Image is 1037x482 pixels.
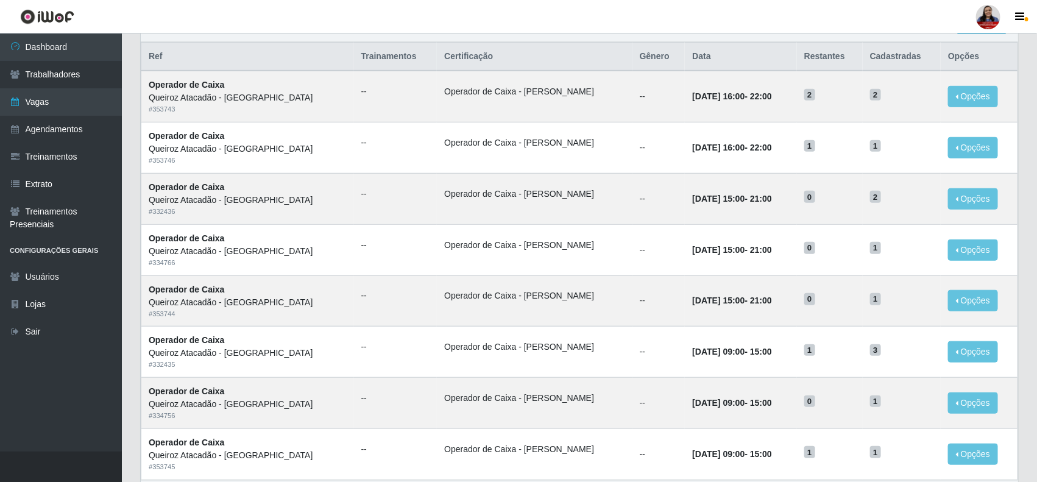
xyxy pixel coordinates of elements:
[804,446,815,458] span: 1
[444,85,625,98] li: Operador de Caixa - [PERSON_NAME]
[149,462,347,472] div: # 353745
[444,239,625,252] li: Operador de Caixa - [PERSON_NAME]
[632,122,685,174] td: --
[941,43,1018,71] th: Opções
[750,91,772,101] time: 22:00
[750,449,772,459] time: 15:00
[692,194,745,204] time: [DATE] 15:00
[444,443,625,456] li: Operador de Caixa - [PERSON_NAME]
[692,449,771,459] strong: -
[149,207,347,217] div: # 332436
[870,293,881,305] span: 1
[804,140,815,152] span: 1
[149,449,347,462] div: Queiroz Atacadão - [GEOGRAPHIC_DATA]
[692,398,745,408] time: [DATE] 09:00
[870,344,881,356] span: 3
[149,80,225,90] strong: Operador de Caixa
[149,155,347,166] div: # 353746
[632,428,685,480] td: --
[870,446,881,458] span: 1
[692,194,771,204] strong: -
[444,136,625,149] li: Operador de Caixa - [PERSON_NAME]
[444,392,625,405] li: Operador de Caixa - [PERSON_NAME]
[692,245,745,255] time: [DATE] 15:00
[361,188,430,200] ul: --
[632,43,685,71] th: Gênero
[444,341,625,353] li: Operador de Caixa - [PERSON_NAME]
[361,392,430,405] ul: --
[149,194,347,207] div: Queiroz Atacadão - [GEOGRAPHIC_DATA]
[361,443,430,456] ul: --
[804,191,815,203] span: 0
[948,239,998,261] button: Opções
[149,309,347,319] div: # 353744
[797,43,863,71] th: Restantes
[141,43,354,71] th: Ref
[361,289,430,302] ul: --
[804,293,815,305] span: 0
[632,275,685,327] td: --
[804,89,815,101] span: 2
[750,194,772,204] time: 21:00
[149,411,347,421] div: # 334756
[361,85,430,98] ul: --
[804,344,815,356] span: 1
[692,91,771,101] strong: -
[870,242,881,254] span: 1
[692,245,771,255] strong: -
[149,258,347,268] div: # 334766
[149,245,347,258] div: Queiroz Atacadão - [GEOGRAPHIC_DATA]
[948,86,998,107] button: Opções
[948,137,998,158] button: Opções
[149,143,347,155] div: Queiroz Atacadão - [GEOGRAPHIC_DATA]
[361,136,430,149] ul: --
[632,71,685,122] td: --
[692,347,771,356] strong: -
[149,347,347,360] div: Queiroz Atacadão - [GEOGRAPHIC_DATA]
[437,43,632,71] th: Certificação
[692,398,771,408] strong: -
[149,131,225,141] strong: Operador de Caixa
[149,104,347,115] div: # 353743
[692,143,745,152] time: [DATE] 16:00
[20,9,74,24] img: CoreUI Logo
[444,289,625,302] li: Operador de Caixa - [PERSON_NAME]
[948,444,998,465] button: Opções
[804,395,815,408] span: 0
[149,296,347,309] div: Queiroz Atacadão - [GEOGRAPHIC_DATA]
[692,296,771,305] strong: -
[632,224,685,275] td: --
[149,438,225,447] strong: Operador de Caixa
[149,335,225,345] strong: Operador de Caixa
[750,143,772,152] time: 22:00
[804,242,815,254] span: 0
[692,449,745,459] time: [DATE] 09:00
[149,91,347,104] div: Queiroz Atacadão - [GEOGRAPHIC_DATA]
[149,285,225,294] strong: Operador de Caixa
[632,378,685,429] td: --
[361,239,430,252] ul: --
[870,191,881,203] span: 2
[750,347,772,356] time: 15:00
[692,347,745,356] time: [DATE] 09:00
[692,296,745,305] time: [DATE] 15:00
[692,143,771,152] strong: -
[948,392,998,414] button: Opções
[444,188,625,200] li: Operador de Caixa - [PERSON_NAME]
[685,43,796,71] th: Data
[149,360,347,370] div: # 332435
[870,140,881,152] span: 1
[632,173,685,224] td: --
[361,341,430,353] ul: --
[948,188,998,210] button: Opções
[750,296,772,305] time: 21:00
[948,341,998,363] button: Opções
[948,290,998,311] button: Opções
[354,43,437,71] th: Trainamentos
[149,182,225,192] strong: Operador de Caixa
[632,327,685,378] td: --
[870,89,881,101] span: 2
[870,395,881,408] span: 1
[149,233,225,243] strong: Operador de Caixa
[692,91,745,101] time: [DATE] 16:00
